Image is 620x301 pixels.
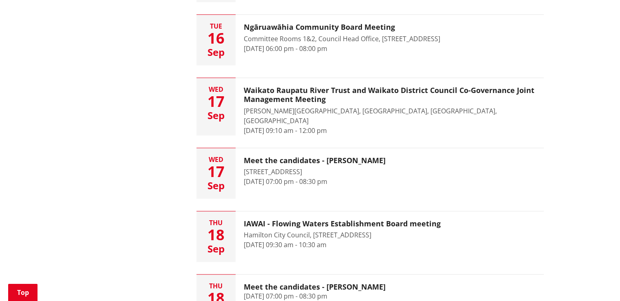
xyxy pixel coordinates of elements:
[196,78,544,135] a: Wed 17 Sep Waikato Raupatu River Trust and Waikato District Council Co-Governance Joint Managemen...
[244,240,327,249] time: [DATE] 09:30 am - 10:30 am
[196,31,236,46] div: 16
[196,111,236,120] div: Sep
[244,23,440,32] h3: Ngāruawāhia Community Board Meeting
[244,177,327,186] time: [DATE] 07:00 pm - 08:30 pm
[196,181,236,190] div: Sep
[196,15,544,65] a: Tue 16 Sep Ngāruawāhia Community Board Meeting Committee Rooms 1&2, Council Head Office, [STREET_...
[196,86,236,93] div: Wed
[196,219,236,226] div: Thu
[196,164,236,179] div: 17
[244,106,536,126] div: [PERSON_NAME][GEOGRAPHIC_DATA], [GEOGRAPHIC_DATA], [GEOGRAPHIC_DATA], [GEOGRAPHIC_DATA]
[196,244,236,254] div: Sep
[244,44,327,53] time: [DATE] 06:00 pm - 08:00 pm
[244,230,441,240] div: Hamilton City Council, [STREET_ADDRESS]
[244,292,327,301] time: [DATE] 07:00 pm - 08:30 pm
[244,156,386,165] h3: Meet the candidates - [PERSON_NAME]
[196,148,544,199] a: Wed 17 Sep Meet the candidates - [PERSON_NAME] [STREET_ADDRESS] [DATE] 07:00 pm - 08:30 pm
[196,94,236,109] div: 17
[196,23,236,29] div: Tue
[196,283,236,289] div: Thu
[196,228,236,242] div: 18
[8,284,38,301] a: Top
[244,34,440,44] div: Committee Rooms 1&2, Council Head Office, [STREET_ADDRESS]
[196,156,236,163] div: Wed
[196,211,544,262] a: Thu 18 Sep IAWAI - Flowing Waters Establishment Board meeting Hamilton City Council, [STREET_ADDR...
[244,219,441,228] h3: IAWAI - Flowing Waters Establishment Board meeting
[582,267,612,296] iframe: Messenger Launcher
[244,283,386,292] h3: Meet the candidates - [PERSON_NAME]
[196,47,236,57] div: Sep
[244,86,536,104] h3: Waikato Raupatu River Trust and Waikato District Council Co-Governance Joint Management Meeting
[244,167,386,177] div: [STREET_ADDRESS]
[244,126,327,135] time: [DATE] 09:10 am - 12:00 pm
